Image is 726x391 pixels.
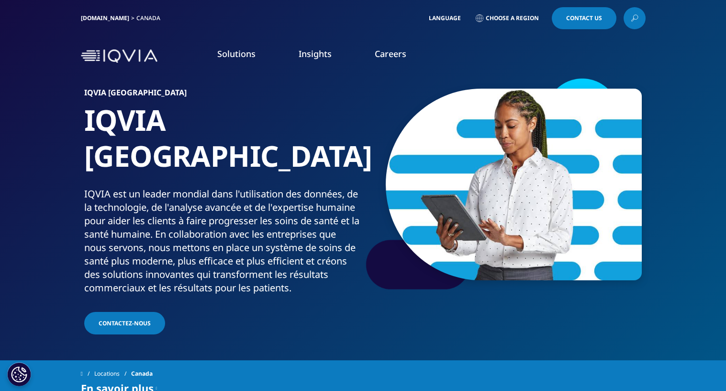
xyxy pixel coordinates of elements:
[94,365,131,382] a: Locations
[375,48,406,59] a: Careers
[161,34,646,79] nav: Primary
[99,319,151,327] span: Contactez-Nous
[386,89,642,280] img: 9_rbuportraitoption.jpg
[84,89,359,102] h6: IQVIA [GEOGRAPHIC_DATA]
[84,187,359,295] div: IQVIA est un leader mondial dans l'utilisation des données, de la technologie, de l'analyse avanc...
[131,365,153,382] span: Canada
[217,48,256,59] a: Solutions
[84,102,359,187] h1: IQVIA [GEOGRAPHIC_DATA]
[84,312,165,334] a: Contactez-Nous
[136,14,164,22] div: Canada
[7,362,31,386] button: Cookies Settings
[552,7,616,29] a: Contact Us
[299,48,332,59] a: Insights
[81,14,129,22] a: [DOMAIN_NAME]
[566,15,602,21] span: Contact Us
[429,14,461,22] span: Language
[486,14,539,22] span: Choose a Region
